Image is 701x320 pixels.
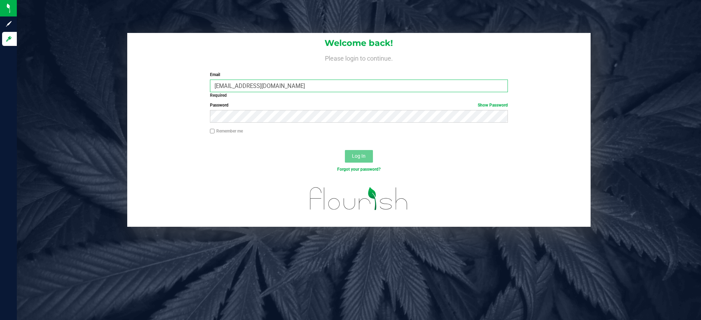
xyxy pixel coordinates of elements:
button: Log In [345,150,373,163]
img: flourish_logo.svg [301,180,417,217]
inline-svg: Sign up [5,20,12,27]
h1: Welcome back! [127,39,590,48]
a: Forgot your password? [337,167,381,172]
strong: Required [210,93,227,98]
span: Log In [352,153,366,159]
label: Remember me [210,128,243,134]
span: Password [210,103,229,108]
input: Remember me [210,129,215,134]
inline-svg: Log in [5,35,12,42]
h4: Please login to continue. [127,53,590,62]
a: Show Password [478,103,508,108]
label: Email [210,72,508,78]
